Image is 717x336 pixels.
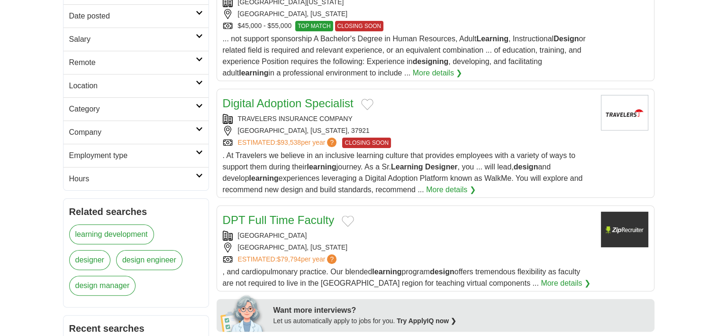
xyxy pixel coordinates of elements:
[223,35,586,77] span: ... not support sponsorship A Bachelor's Degree in Human Resources, Adult , Instructional or rela...
[116,250,182,270] a: design engineer
[425,163,457,171] strong: Designer
[69,10,196,22] h2: Date posted
[335,21,384,31] span: CLOSING SOON
[223,151,583,194] span: . At Travelers we believe in an inclusive learning culture that provides employees with a variety...
[220,294,266,332] img: apply-iq-scientist.png
[361,99,373,110] button: Add to favorite jobs
[69,34,196,45] h2: Salary
[554,35,579,43] strong: Design
[223,214,335,226] a: DPT Full Time Faculty
[372,268,401,276] strong: learning
[342,215,354,227] button: Add to favorite jobs
[69,224,154,244] a: learning development
[64,4,209,28] a: Date posted
[397,317,456,325] a: Try ApplyIQ now ❯
[273,305,649,316] div: Want more interviews?
[223,231,593,241] div: [GEOGRAPHIC_DATA]
[601,212,648,247] img: Company logo
[238,138,339,148] a: ESTIMATED:$93,538per year?
[223,97,354,110] a: Digital Adoption Specialist
[249,174,279,182] strong: learning
[413,67,463,79] a: More details ❯
[273,316,649,326] div: Let us automatically apply to jobs for you.
[223,268,581,287] span: , and cardiopulmonary practice. Our blended program offers tremendous flexibility as faculty are ...
[307,163,336,171] strong: learning
[69,205,203,219] h2: Related searches
[239,69,268,77] strong: learning
[514,163,538,171] strong: design
[426,184,476,196] a: More details ❯
[64,97,209,121] a: Category
[541,278,590,289] a: More details ❯
[64,51,209,74] a: Remote
[64,121,209,144] a: Company
[69,276,136,296] a: design manager
[223,126,593,136] div: [GEOGRAPHIC_DATA], [US_STATE], 37921
[342,138,391,148] span: CLOSING SOON
[327,138,336,147] span: ?
[69,321,203,336] h2: Recent searches
[391,163,423,171] strong: Learning
[69,103,196,115] h2: Category
[238,115,353,122] a: TRAVELERS INSURANCE COMPANY
[64,144,209,167] a: Employment type
[601,95,648,131] img: Travelers Insurance Company logo
[223,243,593,252] div: [GEOGRAPHIC_DATA], [US_STATE]
[327,254,336,264] span: ?
[64,74,209,97] a: Location
[277,139,301,146] span: $93,538
[69,150,196,161] h2: Employment type
[69,80,196,92] h2: Location
[69,173,196,185] h2: Hours
[69,127,196,138] h2: Company
[69,57,196,68] h2: Remote
[69,250,110,270] a: designer
[64,167,209,190] a: Hours
[295,21,333,31] span: TOP MATCH
[476,35,508,43] strong: Learning
[238,254,339,264] a: ESTIMATED:$79,794per year?
[277,255,301,263] span: $79,794
[430,268,454,276] strong: design
[64,28,209,51] a: Salary
[223,21,593,31] div: $45,000 - $55,000
[223,9,593,19] div: [GEOGRAPHIC_DATA], [US_STATE]
[413,57,449,65] strong: designing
